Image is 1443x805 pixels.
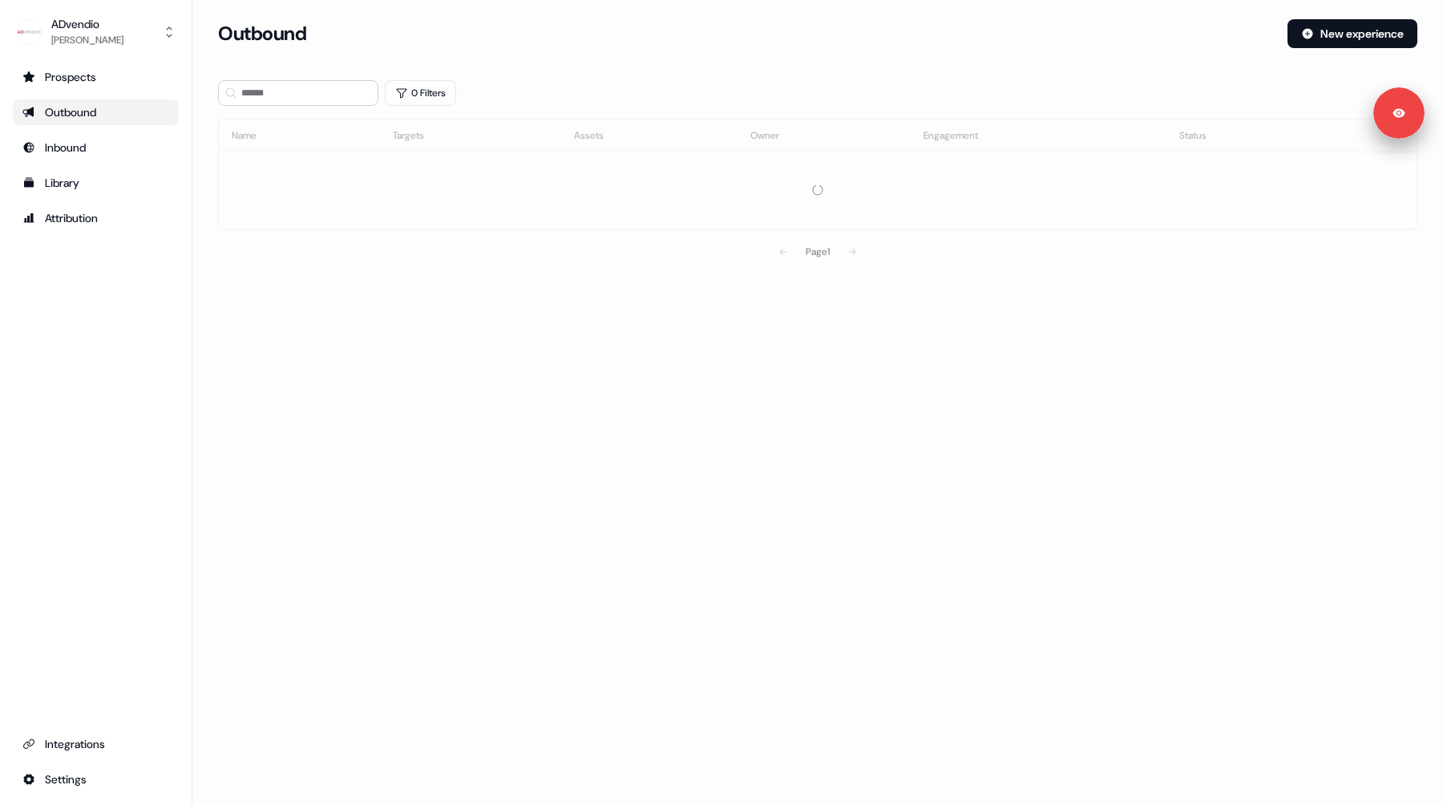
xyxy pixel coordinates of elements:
a: Go to attribution [13,205,179,231]
a: Go to Inbound [13,135,179,160]
button: ADvendio[PERSON_NAME] [13,13,179,51]
div: Inbound [22,140,169,156]
div: Integrations [22,736,169,752]
a: Go to outbound experience [13,99,179,125]
a: Go to prospects [13,64,179,90]
div: Attribution [22,210,169,226]
a: Go to templates [13,170,179,196]
div: Settings [22,771,169,787]
a: Go to integrations [13,731,179,757]
div: [PERSON_NAME] [51,32,123,48]
div: ADvendio [51,16,123,32]
button: New experience [1287,19,1417,48]
button: 0 Filters [385,80,456,106]
div: Outbound [22,104,169,120]
h3: Outbound [218,22,306,46]
div: Library [22,175,169,191]
a: Go to integrations [13,767,179,792]
div: Prospects [22,69,169,85]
